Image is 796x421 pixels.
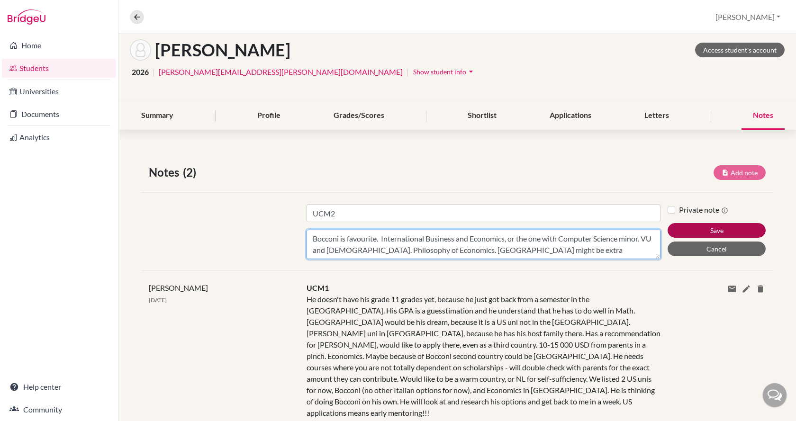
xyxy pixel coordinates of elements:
[413,68,466,76] span: Show student info
[695,43,785,57] a: Access student's account
[155,40,290,60] h1: [PERSON_NAME]
[130,39,151,61] img: Zeno Varga's avatar
[2,377,116,396] a: Help center
[149,283,208,292] span: [PERSON_NAME]
[711,8,785,26] button: [PERSON_NAME]
[149,296,167,304] span: [DATE]
[538,102,603,130] div: Applications
[2,128,116,147] a: Analytics
[322,102,396,130] div: Grades/Scores
[159,66,403,78] a: [PERSON_NAME][EMAIL_ADDRESS][PERSON_NAME][DOMAIN_NAME]
[2,82,116,101] a: Universities
[153,66,155,78] span: |
[742,102,785,130] div: Notes
[132,66,149,78] span: 2026
[2,36,116,55] a: Home
[2,400,116,419] a: Community
[407,66,409,78] span: |
[246,102,292,130] div: Profile
[8,9,45,25] img: Bridge-U
[413,64,476,79] button: Show student infoarrow_drop_down
[466,67,476,76] i: arrow_drop_down
[633,102,680,130] div: Letters
[714,165,766,180] button: Add note
[130,102,185,130] div: Summary
[2,105,116,124] a: Documents
[149,164,183,181] span: Notes
[307,283,329,292] span: UCM1
[456,102,508,130] div: Shortlist
[21,7,41,15] span: Help
[2,59,116,78] a: Students
[679,204,728,215] label: Private note
[668,223,766,238] button: Save
[307,204,660,222] input: Note title (required)
[668,242,766,256] button: Cancel
[307,294,660,419] div: He doesn't have his grade 11 grades yet, because he just got back from a semester in the [GEOGRAP...
[183,164,200,181] span: (2)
